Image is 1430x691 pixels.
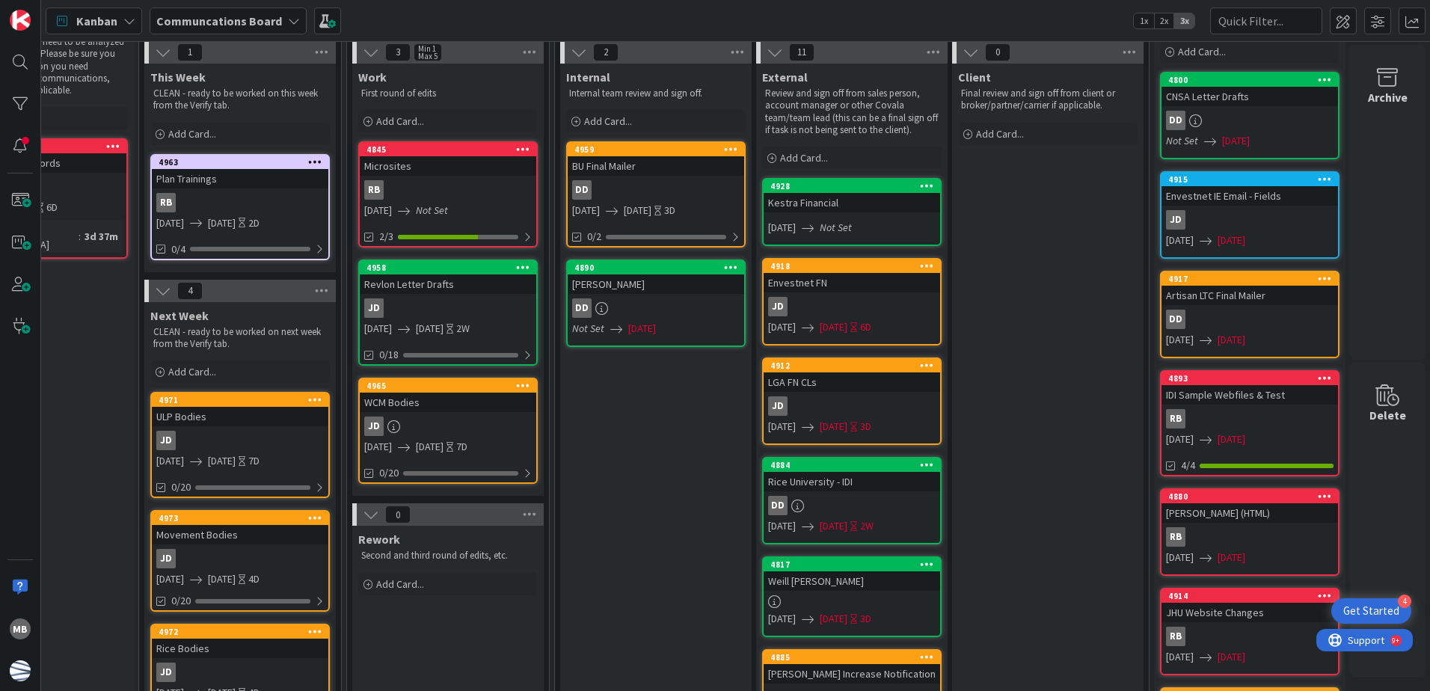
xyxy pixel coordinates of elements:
[820,221,852,234] i: Not Set
[1168,591,1338,601] div: 4914
[762,70,808,85] span: External
[360,143,536,156] div: 4845
[572,322,604,335] i: Not Set
[152,431,328,450] div: JD
[171,593,191,609] span: 0/20
[376,577,424,591] span: Add Card...
[152,393,328,407] div: 4971
[572,298,592,318] div: DD
[1210,7,1322,34] input: Quick Filter...
[10,660,31,681] img: avatar
[1162,409,1338,429] div: RB
[770,460,940,470] div: 4884
[379,229,393,245] span: 2/3
[1160,588,1340,675] a: 4914JHU Website ChangesRB[DATE][DATE]
[1166,409,1185,429] div: RB
[568,261,744,294] div: 4890[PERSON_NAME]
[762,357,942,445] a: 4912LGA FN CLsJD[DATE][DATE]3D
[177,282,203,300] span: 4
[416,203,448,217] i: Not Set
[208,571,236,587] span: [DATE]
[31,2,68,20] span: Support
[574,262,744,273] div: 4890
[364,180,384,200] div: RB
[568,143,744,156] div: 4959
[1369,406,1406,424] div: Delete
[820,611,847,627] span: [DATE]
[1166,310,1185,329] div: DD
[768,319,796,335] span: [DATE]
[153,326,327,351] p: CLEAN - ready to be worked on next week from the Verify tab.
[1162,173,1338,186] div: 4915
[360,274,536,294] div: Revlon Letter Drafts
[10,618,31,639] div: MB
[1162,490,1338,523] div: 4880[PERSON_NAME] (HTML)
[156,13,282,28] b: Communcations Board
[1174,13,1194,28] span: 3x
[364,203,392,218] span: [DATE]
[770,360,940,371] div: 4912
[156,571,184,587] span: [DATE]
[366,381,536,391] div: 4965
[770,261,940,271] div: 4918
[1218,550,1245,565] span: [DATE]
[418,52,438,60] div: Max 5
[976,127,1024,141] span: Add Card...
[152,625,328,639] div: 4972
[366,144,536,155] div: 4845
[1162,186,1338,206] div: Envestnet IE Email - Fields
[358,378,538,484] a: 4965WCM BodiesJD[DATE][DATE]7D0/20
[76,6,83,18] div: 9+
[764,359,940,392] div: 4912LGA FN CLs
[568,180,744,200] div: DD
[1162,372,1338,405] div: 4893IDI Sample Webfiles & Test
[1166,649,1194,665] span: [DATE]
[168,365,216,378] span: Add Card...
[1166,527,1185,547] div: RB
[1162,589,1338,603] div: 4914
[764,259,940,292] div: 4918Envestnet FN
[764,193,940,212] div: Kestra Financial
[152,549,328,568] div: JD
[768,220,796,236] span: [DATE]
[568,143,744,176] div: 4959BU Final Mailer
[46,200,58,215] div: 6D
[768,297,788,316] div: JD
[1160,370,1340,476] a: 4893IDI Sample Webfiles & TestRB[DATE][DATE]4/4
[764,179,940,193] div: 4928
[1162,286,1338,305] div: Artisan LTC Final Mailer
[364,417,384,436] div: JD
[768,396,788,416] div: JD
[762,457,942,544] a: 4884Rice University - IDIDD[DATE][DATE]2W
[10,10,31,31] img: Visit kanbanzone.com
[358,141,538,248] a: 4845MicrositesRB[DATE]Not Set2/3
[768,518,796,534] span: [DATE]
[574,144,744,155] div: 4959
[587,229,601,245] span: 0/2
[81,228,122,245] div: 3d 37m
[1178,45,1226,58] span: Add Card...
[385,506,411,523] span: 0
[1162,73,1338,106] div: 4800CNSA Letter Drafts
[360,261,536,294] div: 4958Revlon Letter Drafts
[1181,458,1195,473] span: 4/4
[566,70,610,85] span: Internal
[764,179,940,212] div: 4928Kestra Financial
[1166,233,1194,248] span: [DATE]
[764,372,940,392] div: LGA FN CLs
[1166,627,1185,646] div: RB
[764,458,940,491] div: 4884Rice University - IDI
[1160,171,1340,259] a: 4915Envestnet IE Email - FieldsJD[DATE][DATE]
[364,439,392,455] span: [DATE]
[248,215,260,231] div: 2D
[1162,111,1338,130] div: DD
[1162,173,1338,206] div: 4915Envestnet IE Email - Fields
[764,651,940,664] div: 4885
[152,393,328,426] div: 4971ULP Bodies
[152,512,328,544] div: 4973Movement Bodies
[860,319,871,335] div: 6D
[1168,174,1338,185] div: 4915
[168,127,216,141] span: Add Card...
[360,379,536,412] div: 4965WCM Bodies
[768,419,796,434] span: [DATE]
